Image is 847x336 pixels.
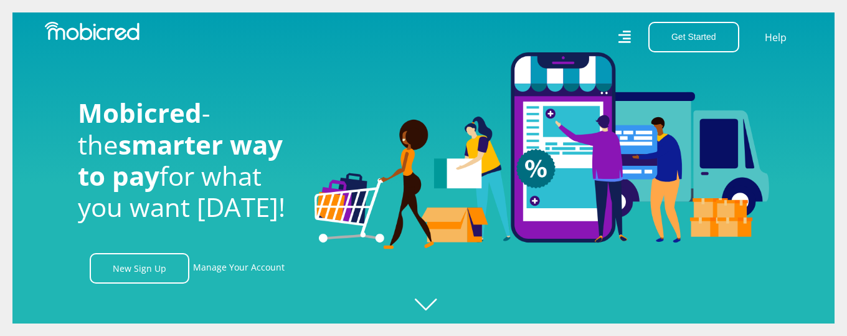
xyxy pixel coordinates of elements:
[193,253,285,284] a: Manage Your Account
[78,127,283,193] span: smarter way to pay
[315,52,769,249] img: Welcome to Mobicred
[45,22,140,41] img: Mobicred
[78,97,296,223] h1: - the for what you want [DATE]!
[764,29,787,46] a: Help
[648,22,739,52] button: Get Started
[90,253,189,284] a: New Sign Up
[78,95,202,130] span: Mobicred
